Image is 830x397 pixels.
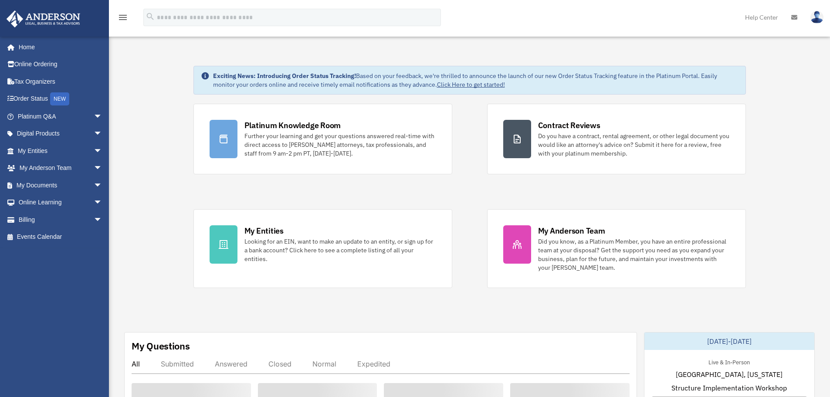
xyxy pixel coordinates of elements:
a: Digital Productsarrow_drop_down [6,125,115,143]
a: My Documentsarrow_drop_down [6,176,115,194]
a: My Anderson Teamarrow_drop_down [6,159,115,177]
span: arrow_drop_down [94,176,111,194]
a: Online Ordering [6,56,115,73]
a: Platinum Q&Aarrow_drop_down [6,108,115,125]
span: arrow_drop_down [94,159,111,177]
span: arrow_drop_down [94,194,111,212]
a: menu [118,15,128,23]
div: [DATE]-[DATE] [644,333,814,350]
div: Based on your feedback, we're thrilled to announce the launch of our new Order Status Tracking fe... [213,71,739,89]
div: Looking for an EIN, want to make an update to an entity, or sign up for a bank account? Click her... [244,237,436,263]
img: User Pic [810,11,823,24]
div: Did you know, as a Platinum Member, you have an entire professional team at your disposal? Get th... [538,237,730,272]
div: Closed [268,360,291,368]
div: Do you have a contract, rental agreement, or other legal document you would like an attorney's ad... [538,132,730,158]
a: Billingarrow_drop_down [6,211,115,228]
span: arrow_drop_down [94,108,111,126]
a: Platinum Knowledge Room Further your learning and get your questions answered real-time with dire... [193,104,452,174]
a: Click Here to get started! [437,81,505,88]
span: arrow_drop_down [94,211,111,229]
img: Anderson Advisors Platinum Portal [4,10,83,27]
span: arrow_drop_down [94,125,111,143]
a: My Entities Looking for an EIN, want to make an update to an entity, or sign up for a bank accoun... [193,209,452,288]
div: My Questions [132,339,190,353]
div: Contract Reviews [538,120,600,131]
i: menu [118,12,128,23]
i: search [146,12,155,21]
span: [GEOGRAPHIC_DATA], [US_STATE] [676,369,783,380]
div: Live & In-Person [701,357,757,366]
div: Platinum Knowledge Room [244,120,341,131]
a: My Anderson Team Did you know, as a Platinum Member, you have an entire professional team at your... [487,209,746,288]
a: Order StatusNEW [6,90,115,108]
span: Structure Implementation Workshop [671,383,787,393]
a: My Entitiesarrow_drop_down [6,142,115,159]
a: Events Calendar [6,228,115,246]
div: All [132,360,140,368]
span: arrow_drop_down [94,142,111,160]
a: Contract Reviews Do you have a contract, rental agreement, or other legal document you would like... [487,104,746,174]
div: Expedited [357,360,390,368]
div: Answered [215,360,247,368]
a: Online Learningarrow_drop_down [6,194,115,211]
strong: Exciting News: Introducing Order Status Tracking! [213,72,356,80]
div: Submitted [161,360,194,368]
div: NEW [50,92,69,105]
a: Home [6,38,111,56]
div: Further your learning and get your questions answered real-time with direct access to [PERSON_NAM... [244,132,436,158]
a: Tax Organizers [6,73,115,90]
div: My Entities [244,225,284,236]
div: My Anderson Team [538,225,605,236]
div: Normal [312,360,336,368]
